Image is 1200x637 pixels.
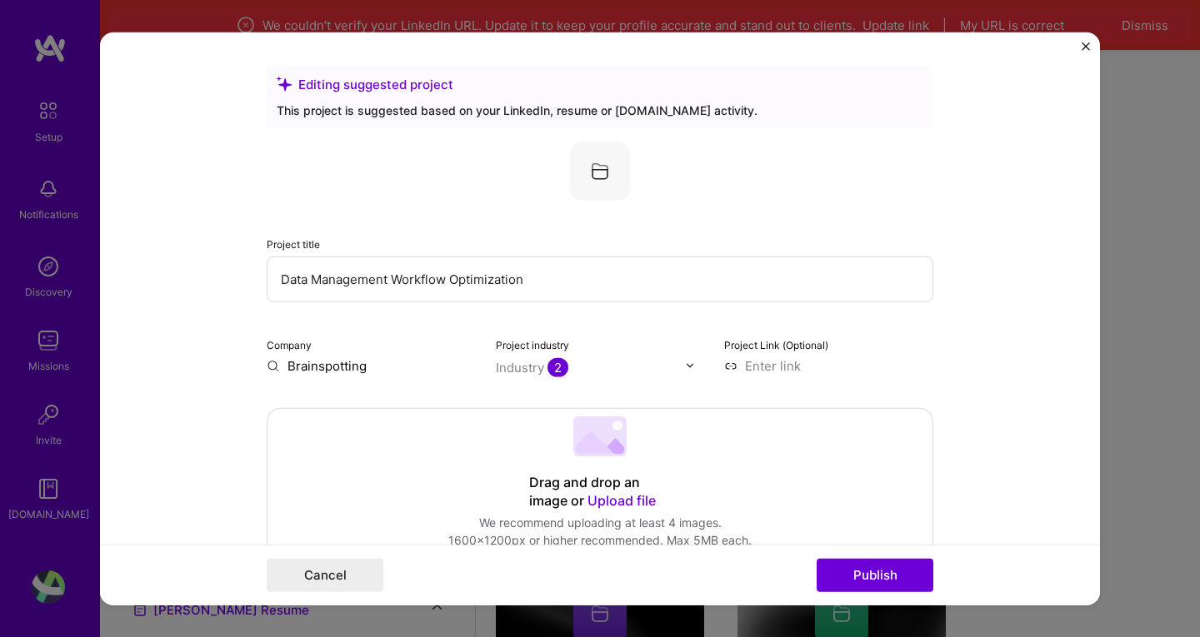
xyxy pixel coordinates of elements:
[277,75,920,92] div: Editing suggested project
[587,491,656,508] span: Upload file
[267,237,320,250] label: Project title
[267,338,312,351] label: Company
[267,559,383,592] button: Cancel
[448,514,752,531] div: We recommend uploading at least 4 images.
[724,338,828,351] label: Project Link (Optional)
[496,358,568,376] div: Industry
[570,141,630,201] img: Company logo
[547,357,568,376] span: 2
[267,256,933,301] input: Enter the name of the project
[448,531,752,549] div: 1600x1200px or higher recommended. Max 5MB each.
[277,77,292,92] i: icon SuggestedTeams
[1082,42,1090,59] button: Close
[496,338,569,351] label: Project industry
[529,473,671,510] div: Drag and drop an image or
[724,356,933,374] input: Enter link
[267,356,476,374] input: Enter name or website
[685,361,695,371] img: drop icon
[817,559,933,592] button: Publish
[267,407,933,557] div: Drag and drop an image or Upload fileWe recommend uploading at least 4 images.1600x1200px or high...
[277,101,920,118] div: This project is suggested based on your LinkedIn, resume or [DOMAIN_NAME] activity.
